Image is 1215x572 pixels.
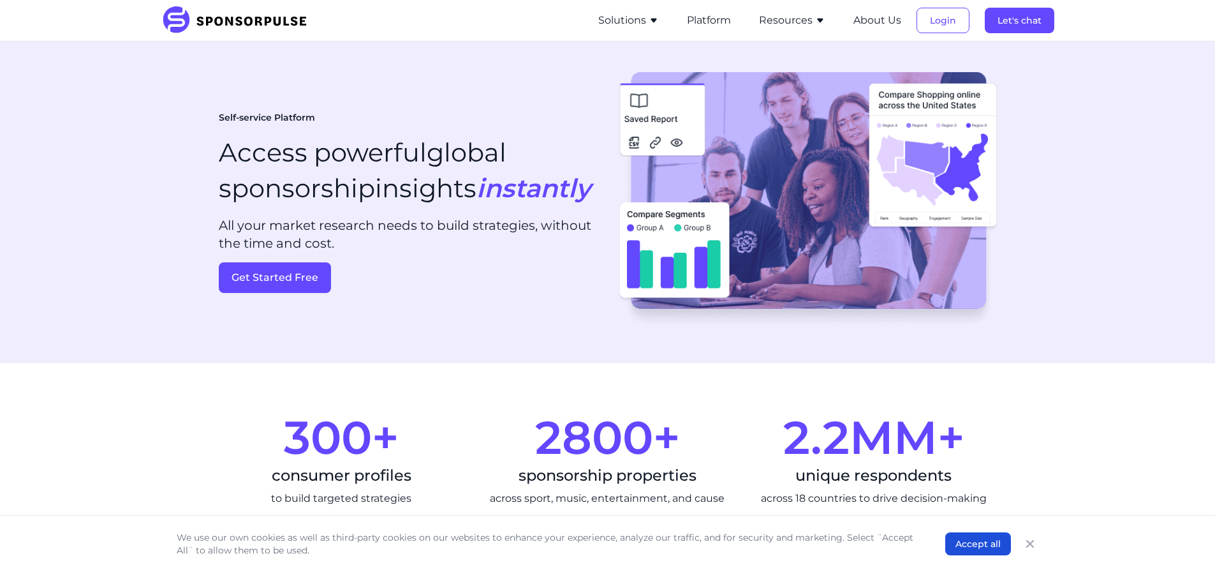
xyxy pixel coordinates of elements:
[1151,511,1215,572] iframe: Chat Widget
[853,15,901,26] a: About Us
[917,15,969,26] a: Login
[751,491,996,506] div: across 18 countries to drive decision-making
[751,414,996,460] div: 2.2MM+
[161,6,316,34] img: SponsorPulse
[219,262,331,293] button: Get Started Free
[485,465,730,486] div: sponsorship properties
[687,15,731,26] a: Platform
[687,13,731,28] button: Platform
[219,112,315,124] span: Self-service Platform
[219,216,598,252] p: All your market research needs to build strategies, without the time and cost.
[917,8,969,33] button: Login
[485,414,730,460] div: 2800+
[759,13,825,28] button: Resources
[219,135,598,206] h1: Access powerful global sponsorship insights
[177,531,920,557] p: We use our own cookies as well as third-party cookies on our websites to enhance your experience,...
[853,13,901,28] button: About Us
[476,172,591,204] span: instantly
[985,15,1054,26] a: Let's chat
[485,491,730,506] div: across sport, music, entertainment, and cause
[751,465,996,486] div: unique respondents
[598,13,659,28] button: Solutions
[945,532,1011,555] button: Accept all
[985,8,1054,33] button: Let's chat
[219,262,598,293] a: Get Started Free
[219,491,464,506] div: to build targeted strategies
[219,465,464,486] div: consumer profiles
[1021,535,1039,553] button: Close
[219,414,464,460] div: 300+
